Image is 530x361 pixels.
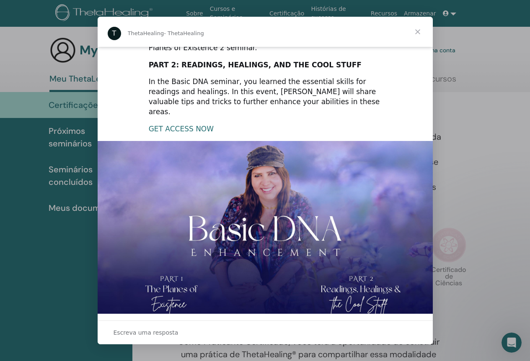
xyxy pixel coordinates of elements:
[403,17,433,47] span: Fechar
[98,320,433,344] div: Abra a conversa e responda
[114,327,178,338] span: Escreva uma resposta
[149,61,362,69] b: PART 2: READINGS, HEALINGS, AND THE COOL STUFF
[149,125,214,133] a: GET ACCESS NOW
[108,27,121,40] div: Profile image for ThetaHealing
[164,30,204,36] span: - ThetaHealing
[149,77,382,117] div: In the Basic DNA seminar, you learned the essential skills for readings and healings. In this eve...
[128,30,164,36] span: ThetaHealing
